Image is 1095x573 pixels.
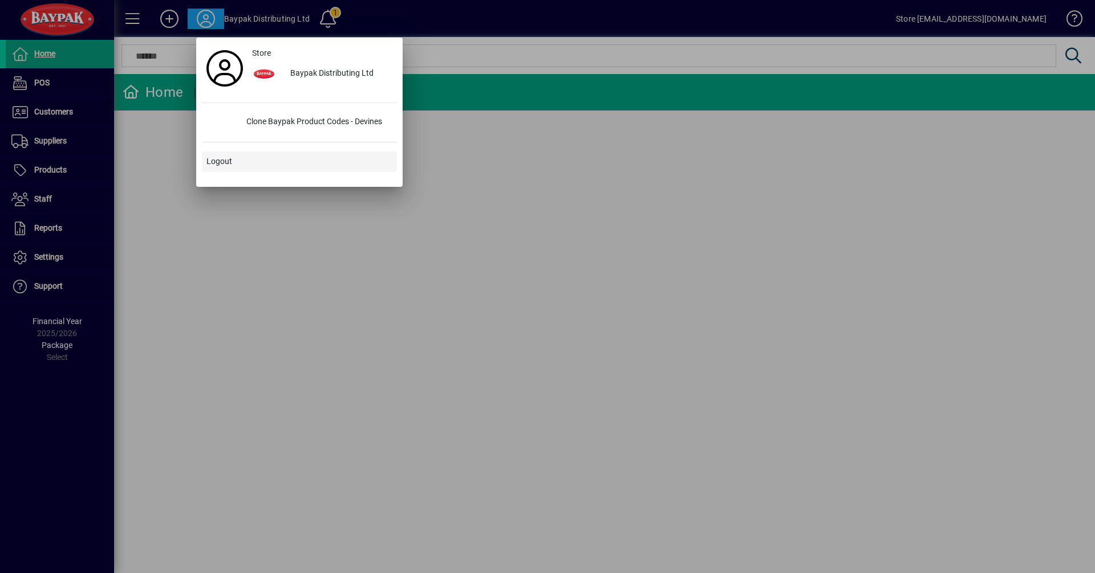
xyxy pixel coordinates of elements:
button: Baypak Distributing Ltd [248,64,397,84]
a: Profile [202,58,248,79]
div: Clone Baypak Product Codes - Devines [237,112,397,133]
a: Store [248,43,397,64]
span: Store [252,47,271,59]
span: Logout [206,155,232,167]
button: Logout [202,152,397,172]
button: Clone Baypak Product Codes - Devines [202,112,397,133]
div: Baypak Distributing Ltd [281,64,397,84]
